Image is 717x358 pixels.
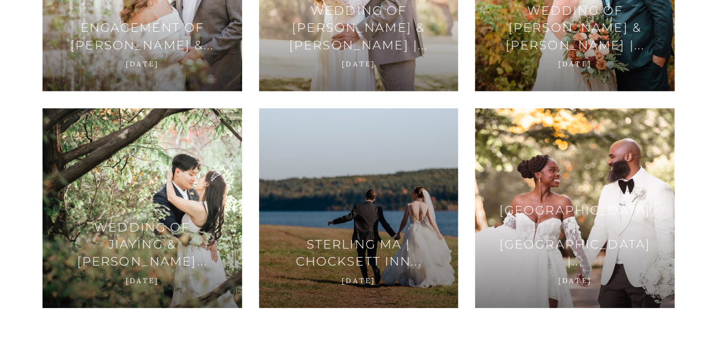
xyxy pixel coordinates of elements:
[65,59,219,69] p: [DATE]
[43,108,242,308] a: Wedding of Jiaying & [PERSON_NAME]... [DATE]
[498,59,652,69] p: [DATE]
[282,59,436,69] p: [DATE]
[498,2,652,53] h3: Wedding of [PERSON_NAME] & [PERSON_NAME] |...
[282,276,436,285] p: [DATE]
[65,276,219,285] p: [DATE]
[498,201,652,270] h3: [GEOGRAPHIC_DATA] | [GEOGRAPHIC_DATA] |...
[65,19,219,53] h3: Engagement of [PERSON_NAME] &...
[259,108,459,308] a: Sterling MA | Chocksett Inn... [DATE]
[65,218,219,270] h3: Wedding of Jiaying & [PERSON_NAME]...
[498,276,652,285] p: [DATE]
[475,108,674,308] a: [GEOGRAPHIC_DATA] | [GEOGRAPHIC_DATA] |... [DATE]
[282,235,436,270] h3: Sterling MA | Chocksett Inn...
[282,2,436,53] h3: Wedding of [PERSON_NAME] & [PERSON_NAME] |...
